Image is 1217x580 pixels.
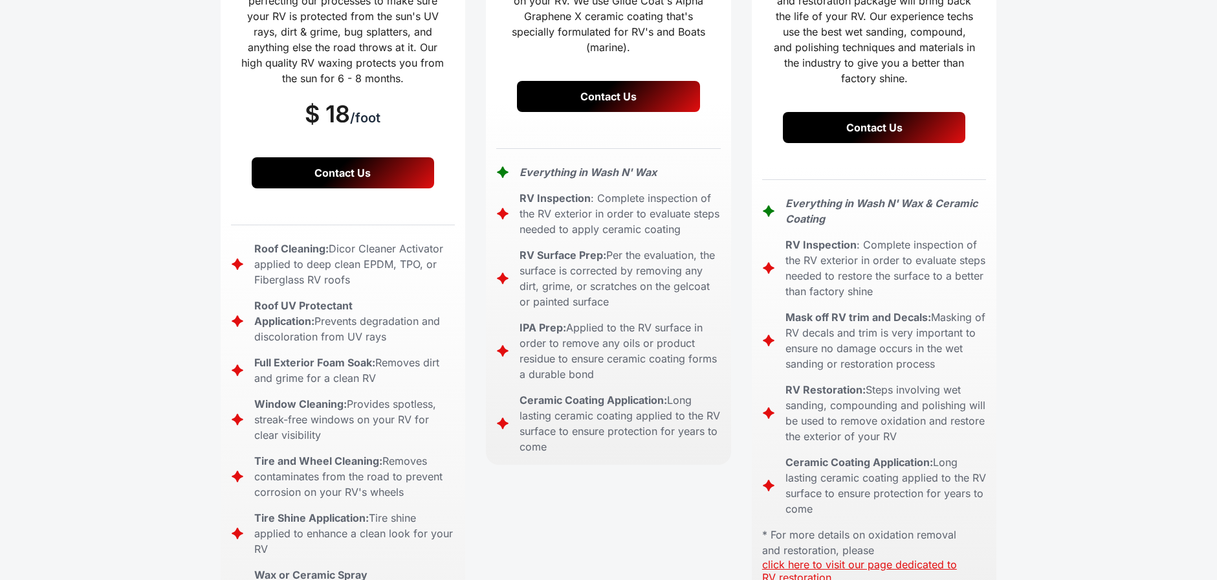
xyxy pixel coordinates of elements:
[520,320,721,382] div: Applied to the RV surface in order to remove any oils or product residue to ensure ceramic coatin...
[520,249,606,262] strong: RV Surface Prep:
[305,96,380,131] h3: $ 18
[254,454,382,467] strong: Tire and Wheel Cleaning:
[254,356,375,369] strong: Full Exterior Foam Soak:
[520,321,566,334] strong: IPA Prep:
[254,396,455,443] div: Provides spotless, streak-free windows on your RV for clear visibility
[520,247,721,309] div: Per the evaluation, the surface is corrected by removing any dirt, grime, or scratches on the gel...
[520,166,657,179] strong: Everything in Wash N' Wax
[785,238,985,298] strong: : Complete inspection of the RV exterior in order to evaluate steps needed to restore the surface...
[785,454,987,517] div: Long lasting ceramic coating applied to the RV surface to ensure protection for years to come
[783,112,966,143] a: Contact Us
[785,197,978,225] strong: Everything in Wash N' Wax & Ceramic Coating
[520,192,719,236] strong: : Complete inspection of the RV exterior in order to evaluate steps needed to apply ceramic coating
[254,298,455,344] div: Prevents degradation and discoloration from UV rays
[254,299,353,328] strong: Roof UV Protectant Application:
[785,311,931,324] strong: Mask off RV trim and Decals:
[254,241,455,287] div: Dicor Cleaner Activator applied to deep clean EPDM, TPO, or Fiberglass RV roofs
[254,510,455,557] div: Tire shine applied to enhance a clean look for your RV
[785,309,987,372] div: Masking of RV decals and trim is very important to ensure no damage occurs in the wet sanding or ...
[254,355,455,386] div: Removes dirt and grime for a clean RV
[785,383,866,396] strong: RV Restoration:
[517,81,700,112] a: Contact Us
[254,397,347,410] strong: Window Cleaning:
[520,192,591,205] strong: RV Inspection
[254,242,329,255] strong: Roof Cleaning:
[785,238,857,251] strong: RV Inspection
[350,110,380,126] span: /foot
[762,528,956,557] strong: * For more details on oxidation removal and restoration, please
[520,394,667,407] strong: Ceramic Coating Application:
[785,382,987,444] div: Steps involving wet sanding, compounding and polishing will be used to remove oxidation and resto...
[252,157,435,188] a: Contact Us
[520,392,721,454] div: Long lasting ceramic coating applied to the RV surface to ensure protection for years to come
[785,456,933,469] strong: Ceramic Coating Application:
[254,511,369,524] strong: Tire Shine Application:
[254,453,455,500] div: Removes contaminates from the road to prevent corrosion on your RV's wheels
